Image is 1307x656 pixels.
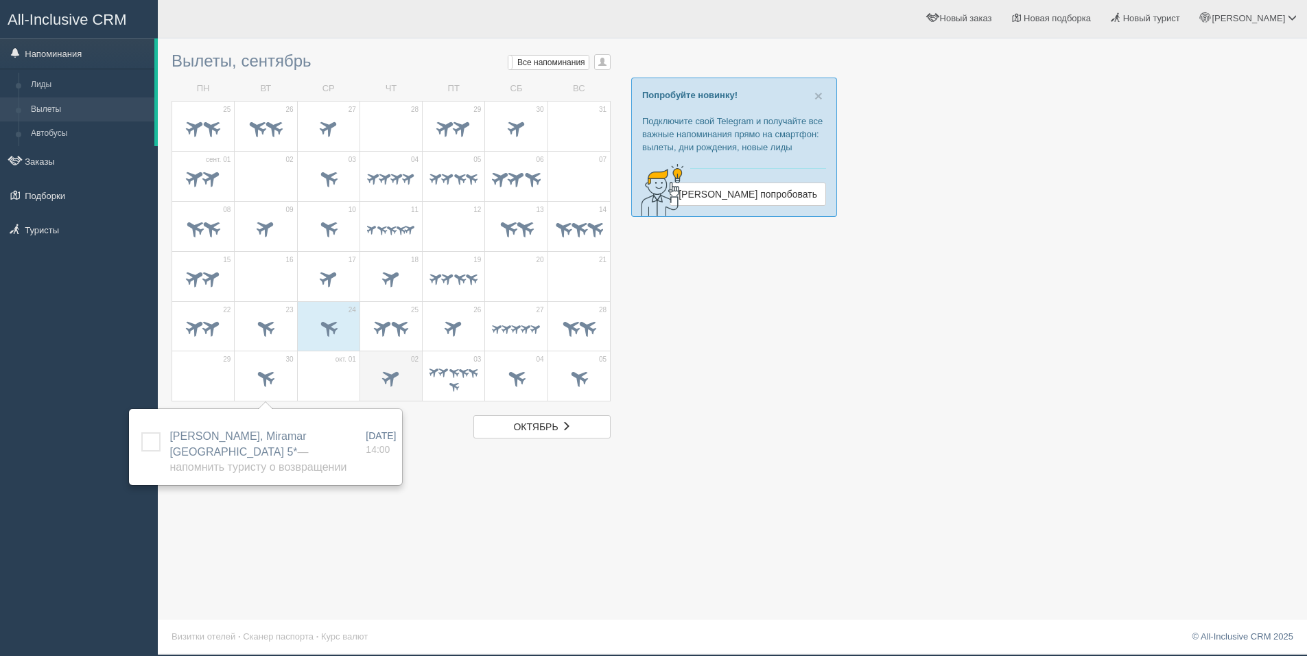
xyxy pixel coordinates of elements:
span: 04 [537,355,544,364]
span: 04 [411,155,419,165]
span: 19 [473,255,481,265]
span: Все напоминания [517,58,585,67]
td: СР [297,77,360,101]
span: 29 [473,105,481,115]
a: [PERSON_NAME], Miramar [GEOGRAPHIC_DATA] 5*— Напомнить туристу о возвращении [169,430,346,473]
span: Новый турист [1123,13,1180,23]
span: 02 [285,155,293,165]
a: Курс валют [321,631,368,642]
span: 18 [411,255,419,265]
a: [PERSON_NAME] попробовать [670,183,826,206]
span: × [814,88,823,104]
span: 28 [599,305,607,315]
a: Лиды [25,73,154,97]
span: 11 [411,205,419,215]
span: [PERSON_NAME] [1212,13,1285,23]
span: 26 [473,305,481,315]
span: 31 [599,105,607,115]
span: All-Inclusive CRM [8,11,127,28]
span: 27 [349,105,356,115]
span: 23 [285,305,293,315]
span: 03 [473,355,481,364]
span: 14 [599,205,607,215]
span: сент. 01 [206,155,231,165]
td: ПН [172,77,235,101]
a: [DATE] 14:00 [366,429,396,456]
span: · [238,631,241,642]
h3: Вылеты, сентябрь [172,52,611,70]
span: 17 [349,255,356,265]
span: 10 [349,205,356,215]
span: 27 [537,305,544,315]
span: 24 [349,305,356,315]
td: ВТ [235,77,297,101]
span: 20 [537,255,544,265]
span: 29 [223,355,231,364]
span: 25 [411,305,419,315]
span: 21 [599,255,607,265]
a: Автобусы [25,121,154,146]
img: creative-idea-2907357.png [632,163,687,218]
span: · [316,631,319,642]
td: ПТ [423,77,485,101]
span: 15 [223,255,231,265]
span: 12 [473,205,481,215]
a: Визитки отелей [172,631,235,642]
span: Новая подборка [1024,13,1091,23]
span: 25 [223,105,231,115]
a: © All-Inclusive CRM 2025 [1192,631,1293,642]
span: октябрь [513,421,558,432]
p: Попробуйте новинку! [642,89,826,102]
span: 16 [285,255,293,265]
span: 14:00 [366,444,390,455]
span: Новый заказ [940,13,992,23]
a: Вылеты [25,97,154,122]
button: Close [814,89,823,103]
span: 07 [599,155,607,165]
span: 09 [285,205,293,215]
span: 08 [223,205,231,215]
span: 28 [411,105,419,115]
td: ЧТ [360,77,422,101]
span: 22 [223,305,231,315]
span: 30 [285,355,293,364]
a: Сканер паспорта [243,631,314,642]
a: октябрь [473,415,611,438]
p: Подключите свой Telegram и получайте все важные напоминания прямо на смартфон: вылеты, дни рожден... [642,115,826,154]
span: 13 [537,205,544,215]
span: 03 [349,155,356,165]
span: 02 [411,355,419,364]
span: 05 [473,155,481,165]
span: [PERSON_NAME], Miramar [GEOGRAPHIC_DATA] 5* [169,430,346,473]
span: 26 [285,105,293,115]
td: СБ [485,77,547,101]
span: [DATE] [366,430,396,441]
span: 05 [599,355,607,364]
span: 30 [537,105,544,115]
td: ВС [547,77,610,101]
span: 06 [537,155,544,165]
span: окт. 01 [335,355,356,364]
